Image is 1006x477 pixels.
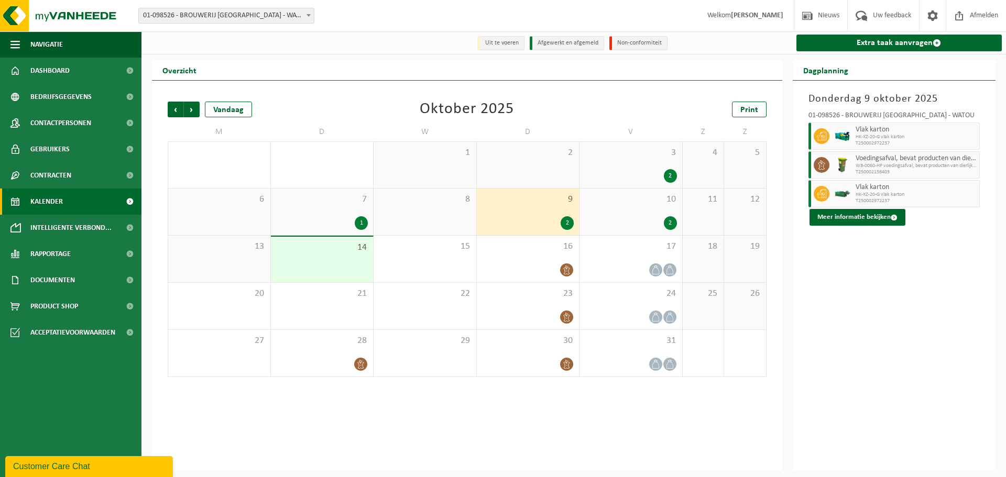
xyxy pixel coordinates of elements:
[688,288,719,299] span: 25
[664,216,677,230] div: 2
[168,123,271,141] td: M
[379,194,471,205] span: 8
[482,194,574,205] span: 9
[477,123,580,141] td: D
[835,157,850,173] img: WB-0060-HPE-GN-50
[30,58,70,84] span: Dashboard
[835,190,850,198] img: HK-XZ-20-GN-01
[355,216,368,230] div: 1
[173,194,265,205] span: 6
[276,194,368,205] span: 7
[482,288,574,299] span: 23
[724,123,766,141] td: Z
[530,36,604,50] li: Afgewerkt en afgemeld
[732,102,767,117] a: Print
[477,36,524,50] li: Uit te voeren
[856,163,977,169] span: WB-0060-HP voedingsafval, bevat producten van dierlijke oors
[30,241,71,267] span: Rapportage
[184,102,200,117] span: Volgende
[30,215,112,241] span: Intelligente verbond...
[30,293,78,319] span: Product Shop
[585,241,677,252] span: 17
[585,335,677,347] span: 31
[30,188,63,215] span: Kalender
[683,123,725,141] td: Z
[856,192,977,198] span: HK-XZ-20-G vlak karton
[808,91,980,107] h3: Donderdag 9 oktober 2025
[856,126,977,134] span: Vlak karton
[585,147,677,159] span: 3
[585,288,677,299] span: 24
[688,241,719,252] span: 18
[138,8,314,24] span: 01-098526 - BROUWERIJ SINT BERNARDUS - WATOU
[609,36,668,50] li: Non-conformiteit
[30,319,115,346] span: Acceptatievoorwaarden
[379,147,471,159] span: 1
[688,147,719,159] span: 4
[856,198,977,204] span: T250002972237
[420,102,514,117] div: Oktober 2025
[30,31,63,58] span: Navigatie
[856,169,977,175] span: T250002156403
[173,335,265,347] span: 27
[139,8,314,23] span: 01-098526 - BROUWERIJ SINT BERNARDUS - WATOU
[810,209,905,226] button: Meer informatie bekijken
[729,241,760,252] span: 19
[856,140,977,147] span: T250002972237
[276,242,368,253] span: 14
[205,102,252,117] div: Vandaag
[856,154,977,163] span: Voedingsafval, bevat producten van dierlijke oorsprong, onverpakt, categorie 3
[379,335,471,347] span: 29
[379,288,471,299] span: 22
[856,134,977,140] span: HK-XZ-20-G vlak karton
[482,147,574,159] span: 2
[856,183,977,192] span: Vlak karton
[374,123,477,141] td: W
[173,288,265,299] span: 20
[731,12,783,19] strong: [PERSON_NAME]
[5,454,175,477] iframe: chat widget
[482,335,574,347] span: 30
[729,288,760,299] span: 26
[379,241,471,252] span: 15
[271,123,374,141] td: D
[729,194,760,205] span: 12
[482,241,574,252] span: 16
[276,288,368,299] span: 21
[30,84,92,110] span: Bedrijfsgegevens
[729,147,760,159] span: 5
[793,60,859,80] h2: Dagplanning
[561,216,574,230] div: 2
[168,102,183,117] span: Vorige
[30,267,75,293] span: Documenten
[688,194,719,205] span: 11
[30,136,70,162] span: Gebruikers
[808,112,980,123] div: 01-098526 - BROUWERIJ [GEOGRAPHIC_DATA] - WATOU
[276,335,368,347] span: 28
[173,241,265,252] span: 13
[664,169,677,183] div: 2
[30,110,91,136] span: Contactpersonen
[30,162,71,188] span: Contracten
[585,194,677,205] span: 10
[152,60,207,80] h2: Overzicht
[796,35,1002,51] a: Extra taak aanvragen
[740,106,758,114] span: Print
[579,123,683,141] td: V
[835,128,850,144] img: HK-XZ-20-GN-12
